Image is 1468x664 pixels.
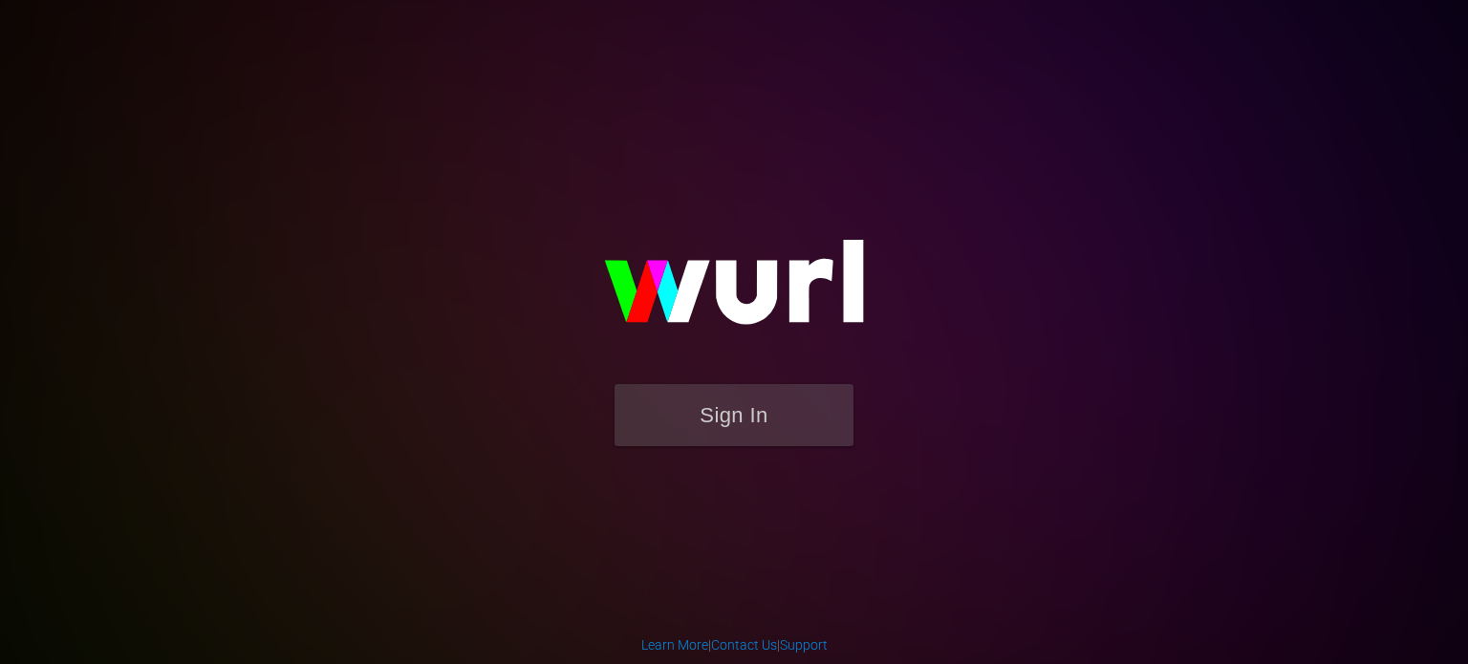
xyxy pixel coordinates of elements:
button: Sign In [615,384,853,446]
a: Contact Us [711,637,777,653]
div: | | [641,635,828,654]
a: Support [780,637,828,653]
a: Learn More [641,637,708,653]
img: wurl-logo-on-black-223613ac3d8ba8fe6dc639794a292ebdb59501304c7dfd60c99c58986ef67473.svg [543,199,925,384]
